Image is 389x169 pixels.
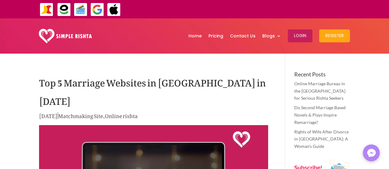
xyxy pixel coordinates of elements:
[294,129,349,149] a: Rights of Wife After Divorce in [GEOGRAPHIC_DATA]: A Woman’s Guide
[294,105,346,125] a: Do Second Marriage Based Novels & Plays Inspire Remarriage?
[105,108,138,121] a: Online rishta
[294,81,345,101] a: Online Marriage Bureau in the [GEOGRAPHIC_DATA] for Serious Rishta Seekers
[262,20,281,52] a: Blogs
[319,29,350,42] button: Register
[39,108,58,121] span: [DATE]
[57,3,71,17] img: EasyPaisa-icon
[39,71,268,111] h1: Top 5 Marriage Websites in [GEOGRAPHIC_DATA] in [DATE]
[294,71,350,80] h4: Recent Posts
[288,20,312,52] a: Login
[208,20,223,52] a: Pricing
[40,3,54,17] img: JazzCash-icon
[58,108,103,121] a: Matchmaking Site
[365,147,378,159] img: Messenger
[39,111,268,123] p: | ,
[319,20,350,52] a: Register
[288,29,312,42] button: Login
[230,20,256,52] a: Contact Us
[90,3,104,17] img: GooglePay-icon
[189,20,202,52] a: Home
[74,3,88,17] img: Credit Cards
[107,3,121,17] img: ApplePay-icon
